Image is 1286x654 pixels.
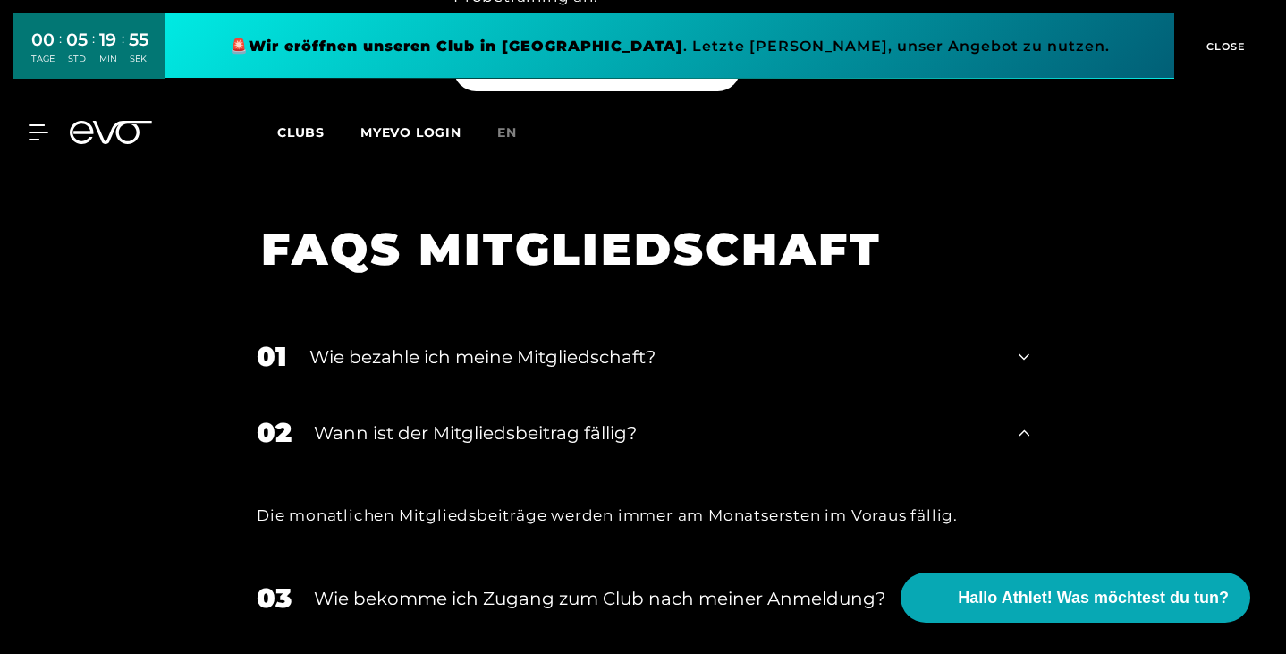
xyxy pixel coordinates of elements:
div: : [122,29,124,76]
span: Hallo Athlet! Was möchtest du tun? [958,586,1229,610]
div: MIN [99,53,117,65]
div: : [59,29,62,76]
div: : [92,29,95,76]
div: 55 [129,27,148,53]
button: CLOSE [1174,13,1273,79]
div: 01 [257,336,287,377]
a: en [497,123,538,143]
span: Clubs [277,124,325,140]
span: en [497,124,517,140]
a: MYEVO LOGIN [360,124,461,140]
div: SEK [129,53,148,65]
div: Die monatlichen Mitgliedsbeiträge werden immer am Monatsersten im Voraus fällig. [257,501,1029,530]
a: Clubs [277,123,360,140]
div: 00 [31,27,55,53]
button: Hallo Athlet! Was möchtest du tun? [901,573,1250,623]
div: 03 [257,578,292,618]
h1: FAQS MITGLIEDSCHAFT [261,220,1003,278]
div: Wann ist der Mitgliedsbeitrag fällig? [314,420,996,446]
div: Wie bekomme ich Zugang zum Club nach meiner Anmeldung? [314,585,996,612]
span: CLOSE [1202,38,1246,55]
div: Wie bezahle ich meine Mitgliedschaft? [309,344,996,370]
div: 19 [99,27,117,53]
div: STD [66,53,88,65]
div: TAGE [31,53,55,65]
div: 02 [257,412,292,453]
div: 05 [66,27,88,53]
